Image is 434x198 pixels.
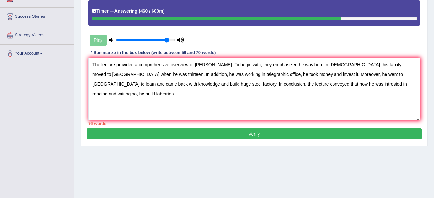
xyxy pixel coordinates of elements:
[0,26,74,42] a: Strategy Videos
[0,8,74,24] a: Success Stories
[88,120,420,126] div: 76 words
[140,8,163,14] b: 460 / 600m
[163,8,165,14] b: )
[114,8,138,14] b: Answering
[139,8,140,14] b: (
[92,9,164,14] h5: Timer —
[87,128,422,139] button: Verify
[88,50,218,56] div: * Summarize in the box below (write between 50 and 70 words)
[0,45,74,61] a: Your Account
